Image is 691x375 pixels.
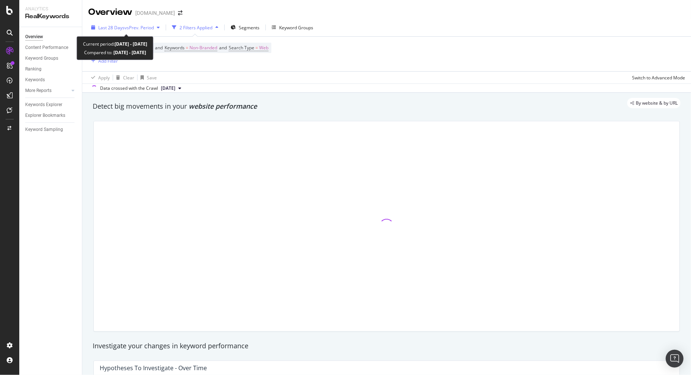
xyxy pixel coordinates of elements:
[88,56,118,65] button: Add Filter
[25,55,58,62] div: Keyword Groups
[25,76,45,84] div: Keywords
[632,75,685,81] div: Switch to Advanced Mode
[25,112,65,119] div: Explorer Bookmarks
[629,72,685,83] button: Switch to Advanced Mode
[627,98,681,108] div: legacy label
[666,350,684,368] div: Open Intercom Messenger
[98,24,125,31] span: Last 28 Days
[147,75,157,81] div: Save
[88,72,110,83] button: Apply
[25,6,76,12] div: Analytics
[98,75,110,81] div: Apply
[25,126,63,134] div: Keyword Sampling
[179,24,212,31] div: 2 Filters Applied
[169,22,221,33] button: 2 Filters Applied
[25,87,52,95] div: More Reports
[239,24,259,31] span: Segments
[84,48,146,57] div: Compared to:
[88,22,163,33] button: Last 28 DaysvsPrev. Period
[112,49,146,56] b: [DATE] - [DATE]
[155,45,163,51] span: and
[25,87,69,95] a: More Reports
[259,43,268,53] span: Web
[93,341,681,351] div: Investigate your changes in keyword performance
[25,55,77,62] a: Keyword Groups
[25,126,77,134] a: Keyword Sampling
[100,364,207,372] div: Hypotheses to Investigate - Over Time
[25,65,77,73] a: Ranking
[25,12,76,21] div: RealKeywords
[100,85,158,92] div: Data crossed with the Crawl
[178,10,182,16] div: arrow-right-arrow-left
[228,22,262,33] button: Segments
[25,65,42,73] div: Ranking
[165,45,185,51] span: Keywords
[25,101,62,109] div: Keywords Explorer
[135,9,175,17] div: [DOMAIN_NAME]
[636,101,678,105] span: By website & by URL
[98,58,118,64] div: Add Filter
[219,45,227,51] span: and
[279,24,313,31] div: Keyword Groups
[115,41,147,47] b: [DATE] - [DATE]
[25,44,68,52] div: Content Performance
[25,76,77,84] a: Keywords
[161,85,175,92] span: 2025 Aug. 16th
[138,72,157,83] button: Save
[25,44,77,52] a: Content Performance
[83,40,147,48] div: Current period:
[158,84,184,93] button: [DATE]
[186,45,188,51] span: =
[123,75,134,81] div: Clear
[25,33,43,41] div: Overview
[113,72,134,83] button: Clear
[269,22,316,33] button: Keyword Groups
[255,45,258,51] span: =
[229,45,254,51] span: Search Type
[25,112,77,119] a: Explorer Bookmarks
[88,6,132,19] div: Overview
[189,43,217,53] span: Non-Branded
[25,33,77,41] a: Overview
[25,101,77,109] a: Keywords Explorer
[125,24,154,31] span: vs Prev. Period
